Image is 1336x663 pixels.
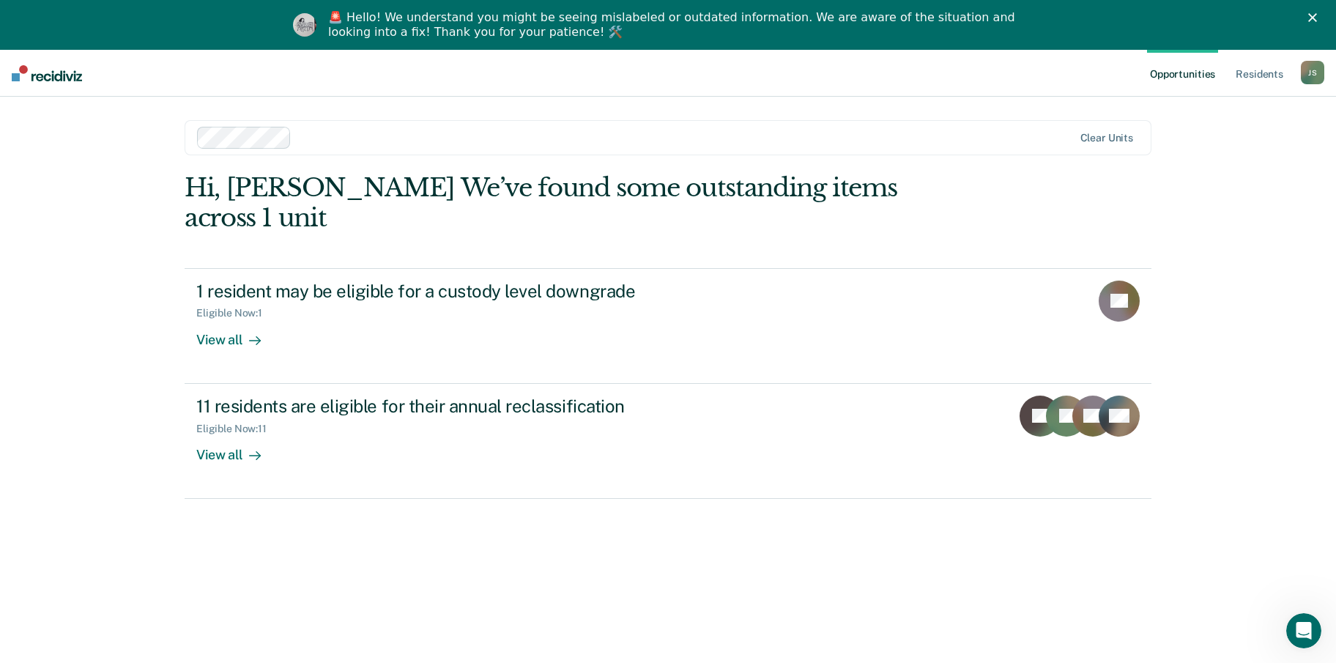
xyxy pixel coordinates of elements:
img: Recidiviz [12,65,82,81]
button: JS [1301,61,1324,84]
a: Residents [1233,50,1286,97]
div: Eligible Now : 11 [196,423,278,435]
a: Opportunities [1147,50,1218,97]
div: View all [196,434,278,463]
div: View all [196,319,278,348]
img: Profile image for Kim [293,13,316,37]
div: Clear units [1080,132,1134,144]
div: Eligible Now : 1 [196,307,274,319]
a: 11 residents are eligible for their annual reclassificationEligible Now:11View all [185,384,1151,499]
div: 🚨 Hello! We understand you might be seeing mislabeled or outdated information. We are aware of th... [328,10,1020,40]
div: Hi, [PERSON_NAME] We’ve found some outstanding items across 1 unit [185,173,958,233]
div: J S [1301,61,1324,84]
div: 1 resident may be eligible for a custody level downgrade [196,281,710,302]
a: 1 resident may be eligible for a custody level downgradeEligible Now:1View all [185,268,1151,384]
div: 11 residents are eligible for their annual reclassification [196,396,710,417]
iframe: Intercom live chat [1286,613,1321,648]
div: Close [1308,13,1323,22]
